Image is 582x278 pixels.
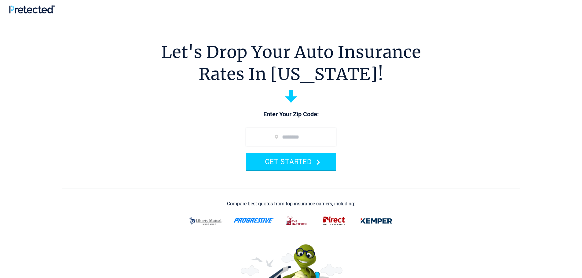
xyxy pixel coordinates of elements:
img: kemper [356,213,397,229]
img: liberty [186,213,226,229]
img: direct [319,213,349,229]
input: zip code [246,128,336,146]
button: GET STARTED [246,153,336,170]
img: progressive [233,218,274,223]
img: Pretected Logo [9,5,55,13]
img: thehartford [282,213,312,229]
p: Enter Your Zip Code: [240,110,342,119]
div: Compare best quotes from top insurance carriers, including: [227,201,355,207]
h1: Let's Drop Your Auto Insurance Rates In [US_STATE]! [161,41,421,85]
